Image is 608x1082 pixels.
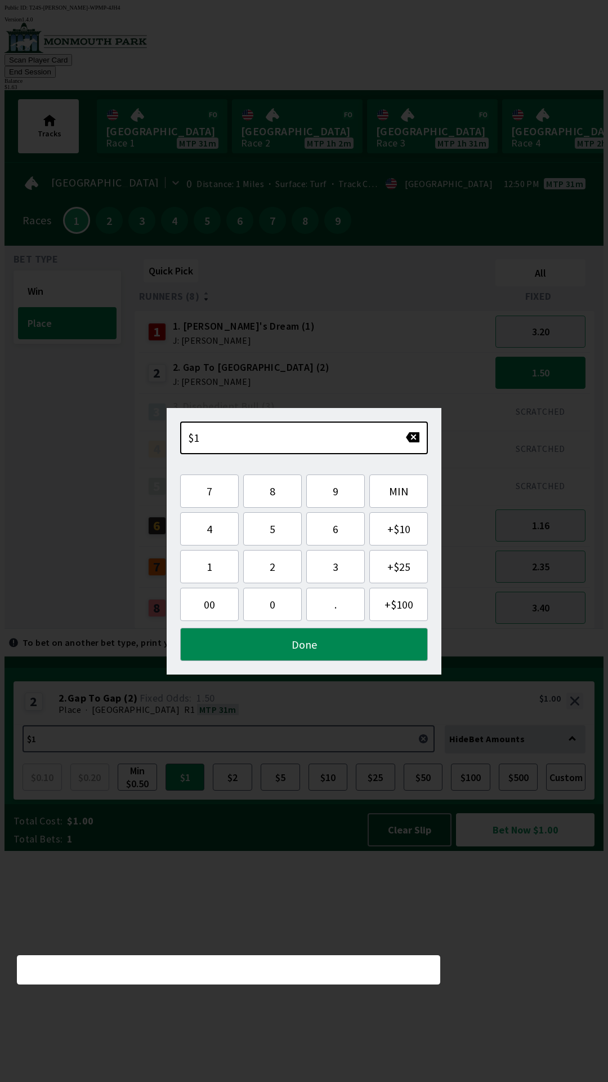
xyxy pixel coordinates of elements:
button: 3 [306,550,365,583]
button: +$10 [369,512,428,546]
button: 2 [243,550,302,583]
button: 1 [180,550,239,583]
span: 6 [316,522,355,536]
button: 9 [306,475,365,508]
span: $1 [188,431,200,445]
button: +$25 [369,550,428,583]
button: 6 [306,512,365,546]
button: 0 [243,588,302,621]
button: 5 [243,512,302,546]
span: 7 [190,484,229,498]
span: 1 [190,560,229,574]
span: 5 [253,522,292,536]
button: 00 [180,588,239,621]
button: 7 [180,475,239,508]
span: 9 [316,484,355,498]
button: +$100 [369,588,428,621]
span: . [316,597,355,611]
button: 4 [180,512,239,546]
button: . [306,588,365,621]
span: Done [190,637,418,651]
span: 3 [316,560,355,574]
span: + $10 [379,522,418,536]
span: + $100 [379,597,418,611]
span: 0 [253,597,292,611]
span: 2 [253,560,292,574]
button: MIN [369,475,428,508]
span: MIN [379,484,418,498]
span: 4 [190,522,229,536]
button: 8 [243,475,302,508]
span: 8 [253,484,292,498]
button: Done [180,628,428,661]
span: 00 [190,597,229,611]
span: + $25 [379,560,418,574]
